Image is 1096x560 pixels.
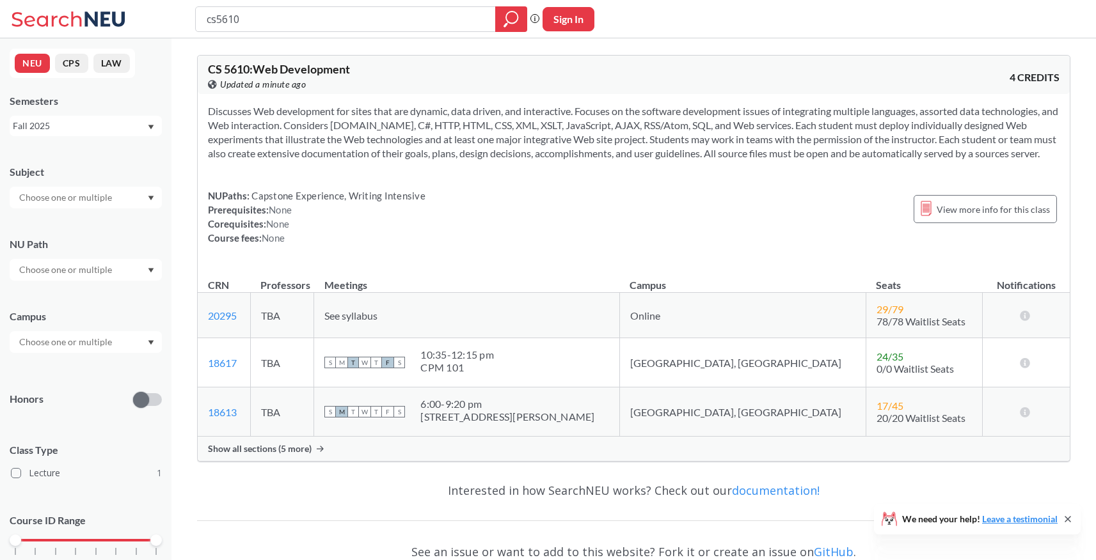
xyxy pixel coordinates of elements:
[208,443,312,455] span: Show all sections (5 more)
[420,398,594,410] div: 6:00 - 9:20 pm
[937,201,1050,217] span: View more info for this class
[10,259,162,281] div: Dropdown arrow
[148,268,154,273] svg: Dropdown arrow
[198,437,1070,461] div: Show all sections (5 more)
[220,77,306,91] span: Updated a minute ago
[393,406,405,417] span: S
[10,187,162,208] div: Dropdown arrow
[619,387,866,437] td: [GEOGRAPHIC_DATA], [GEOGRAPHIC_DATA]
[359,357,370,368] span: W
[208,278,229,292] div: CRN
[420,410,594,423] div: [STREET_ADDRESS][PERSON_NAME]
[877,350,903,362] span: 24 / 35
[495,6,527,32] div: magnifying glass
[10,165,162,179] div: Subject
[250,190,425,201] span: Capstone Experience, Writing Intensive
[208,104,1060,160] section: Discusses Web development for sites that are dynamic, data driven, and interactive. Focuses on th...
[324,309,377,322] span: See syllabus
[13,334,120,350] input: Choose one or multiple
[543,7,594,31] button: Sign In
[347,406,359,417] span: T
[197,472,1070,509] div: Interested in how SearchNEU works? Check out our
[347,357,359,368] span: T
[148,196,154,201] svg: Dropdown arrow
[359,406,370,417] span: W
[250,265,314,293] th: Professors
[336,406,347,417] span: M
[324,406,336,417] span: S
[877,362,954,375] span: 0/0 Waitlist Seats
[250,387,314,437] td: TBA
[266,218,289,229] span: None
[393,357,405,368] span: S
[814,544,854,559] a: GitHub
[877,400,903,412] span: 17 / 45
[314,265,619,293] th: Meetings
[983,265,1070,293] th: Notifications
[55,54,88,73] button: CPS
[208,189,425,245] div: NUPaths: Prerequisites: Corequisites: Course fees:
[1010,70,1060,84] span: 4 CREDITS
[10,237,162,251] div: NU Path
[205,8,486,30] input: Class, professor, course number, "phrase"
[877,303,903,315] span: 29 / 79
[732,483,820,498] a: documentation!
[982,513,1058,524] a: Leave a testimonial
[13,262,120,277] input: Choose one or multiple
[877,315,965,327] span: 78/78 Waitlist Seats
[11,465,162,481] label: Lecture
[10,94,162,108] div: Semesters
[10,116,162,136] div: Fall 2025Dropdown arrow
[208,62,350,76] span: CS 5610 : Web Development
[13,190,120,205] input: Choose one or multiple
[370,406,382,417] span: T
[250,338,314,387] td: TBA
[619,293,866,338] td: Online
[10,309,162,323] div: Campus
[148,125,154,130] svg: Dropdown arrow
[336,357,347,368] span: M
[262,232,285,244] span: None
[10,443,162,457] span: Class Type
[324,357,336,368] span: S
[13,119,147,133] div: Fall 2025
[619,265,866,293] th: Campus
[10,513,162,528] p: Course ID Range
[382,357,393,368] span: F
[208,406,237,418] a: 18613
[370,357,382,368] span: T
[420,361,494,374] div: CPM 101
[420,348,494,361] div: 10:35 - 12:15 pm
[10,331,162,353] div: Dropdown arrow
[504,10,519,28] svg: magnifying glass
[15,54,50,73] button: NEU
[866,265,983,293] th: Seats
[269,204,292,215] span: None
[93,54,130,73] button: LAW
[208,309,237,322] a: 20295
[877,412,965,424] span: 20/20 Waitlist Seats
[10,392,44,407] p: Honors
[902,515,1058,524] span: We need your help!
[208,357,237,369] a: 18617
[148,340,154,345] svg: Dropdown arrow
[619,338,866,387] td: [GEOGRAPHIC_DATA], [GEOGRAPHIC_DATA]
[157,466,162,480] span: 1
[250,293,314,338] td: TBA
[382,406,393,417] span: F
